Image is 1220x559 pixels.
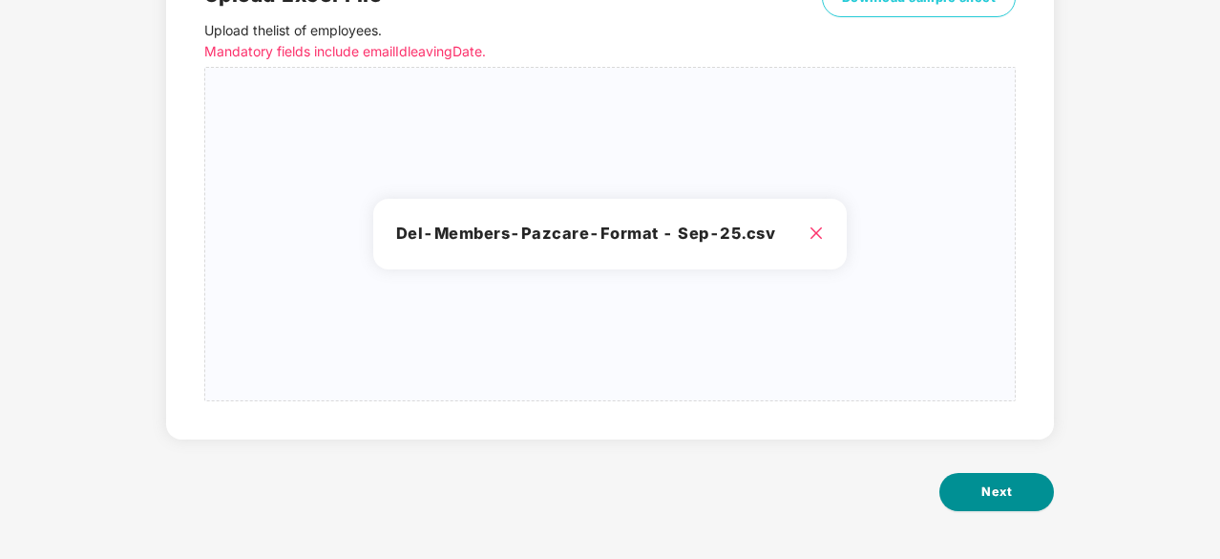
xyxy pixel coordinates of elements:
span: close [809,226,824,241]
span: Del-Members-Pazcare-Format - Sep-25.csv close [205,68,1015,400]
p: Upload the list of employees . [204,20,813,62]
h3: Del-Members-Pazcare-Format - Sep-25.csv [396,222,824,247]
span: Next [981,483,1012,502]
button: Next [939,473,1054,511]
p: Mandatory fields include emailId leavingDate. [204,41,813,62]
